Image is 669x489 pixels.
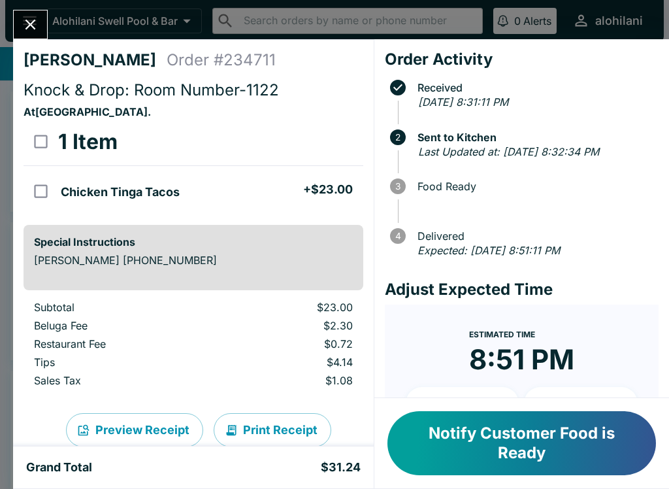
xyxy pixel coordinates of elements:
[34,374,203,387] p: Sales Tax
[385,50,659,69] h4: Order Activity
[34,356,203,369] p: Tips
[66,413,203,447] button: Preview Receipt
[24,301,363,392] table: orders table
[224,301,352,314] p: $23.00
[24,80,279,99] span: Knock & Drop: Room Number-1122
[24,118,363,214] table: orders table
[524,387,638,420] button: + 20
[34,301,203,314] p: Subtotal
[411,131,659,143] span: Sent to Kitchen
[411,230,659,242] span: Delivered
[34,235,353,248] h6: Special Instructions
[395,231,400,241] text: 4
[395,132,400,143] text: 2
[167,50,276,70] h4: Order # 234711
[61,184,180,200] h5: Chicken Tinga Tacos
[224,319,352,332] p: $2.30
[418,145,599,158] em: Last Updated at: [DATE] 8:32:34 PM
[24,50,167,70] h4: [PERSON_NAME]
[24,105,151,118] strong: At [GEOGRAPHIC_DATA] .
[321,460,361,475] h5: $31.24
[224,356,352,369] p: $4.14
[58,129,118,155] h3: 1 Item
[34,254,353,267] p: [PERSON_NAME] [PHONE_NUMBER]
[406,387,519,420] button: + 10
[34,337,203,350] p: Restaurant Fee
[417,244,560,257] em: Expected: [DATE] 8:51:11 PM
[411,180,659,192] span: Food Ready
[385,280,659,299] h4: Adjust Expected Time
[14,10,47,39] button: Close
[469,329,535,339] span: Estimated Time
[395,181,400,192] text: 3
[214,413,331,447] button: Print Receipt
[469,343,574,377] time: 8:51 PM
[34,319,203,332] p: Beluga Fee
[224,374,352,387] p: $1.08
[224,337,352,350] p: $0.72
[303,182,353,197] h5: + $23.00
[387,411,656,475] button: Notify Customer Food is Ready
[26,460,92,475] h5: Grand Total
[418,95,508,109] em: [DATE] 8:31:11 PM
[411,82,659,93] span: Received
